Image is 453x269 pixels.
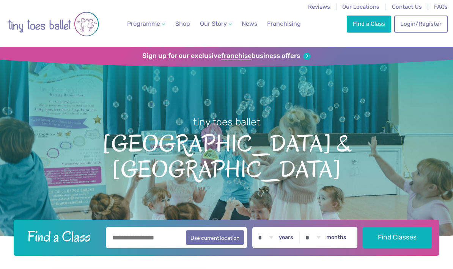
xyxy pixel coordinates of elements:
[326,234,346,241] label: months
[308,3,330,10] a: Reviews
[342,3,379,10] a: Our Locations
[434,3,448,10] a: FAQs
[193,116,260,128] small: tiny toes ballet
[142,52,310,60] a: Sign up for our exclusivefranchisebusiness offers
[392,3,422,10] a: Contact Us
[12,129,441,182] span: [GEOGRAPHIC_DATA] & [GEOGRAPHIC_DATA]
[363,227,432,248] button: Find Classes
[394,16,447,32] a: Login/Register
[279,234,293,241] label: years
[8,5,99,43] img: tiny toes ballet
[264,16,304,31] a: Franchising
[242,20,257,27] span: News
[127,20,160,27] span: Programme
[239,16,260,31] a: News
[175,20,190,27] span: Shop
[221,52,252,60] strong: franchise
[200,20,227,27] span: Our Story
[172,16,193,31] a: Shop
[197,16,235,31] a: Our Story
[347,16,391,32] a: Find a Class
[267,20,301,27] span: Franchising
[186,230,244,245] button: Use current location
[21,227,101,246] h2: Find a Class
[124,16,168,31] a: Programme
